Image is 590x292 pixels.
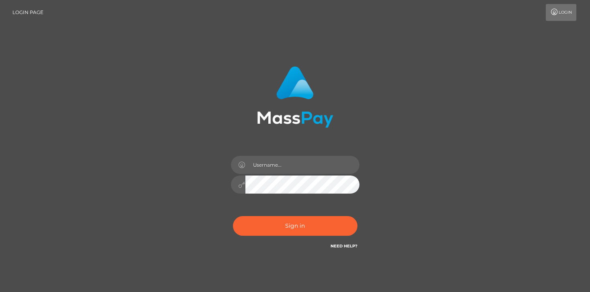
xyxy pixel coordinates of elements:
[245,156,359,174] input: Username...
[12,4,43,21] a: Login Page
[233,216,357,236] button: Sign in
[331,243,357,249] a: Need Help?
[257,66,333,128] img: MassPay Login
[546,4,576,21] a: Login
